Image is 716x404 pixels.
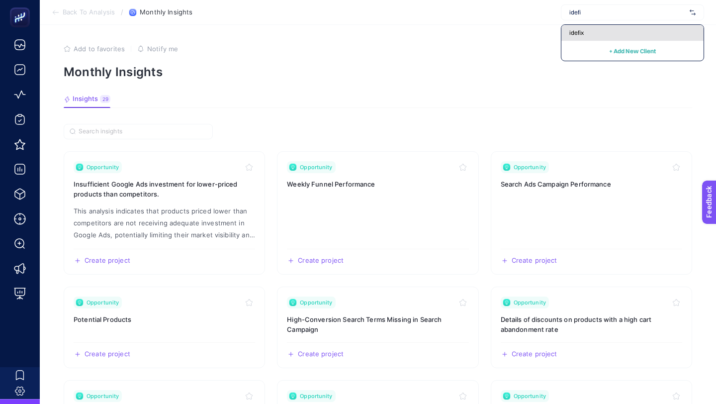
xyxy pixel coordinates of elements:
[74,45,125,53] span: Add to favorites
[63,8,115,16] span: Back To Analysis
[298,350,344,358] span: Create project
[300,163,332,171] span: Opportunity
[514,163,546,171] span: Opportunity
[514,392,546,400] span: Opportunity
[87,163,119,171] span: Opportunity
[491,151,692,275] a: View insight titled
[690,7,696,17] img: svg%3e
[298,257,344,265] span: Create project
[74,314,255,324] h3: Insight title
[670,390,682,402] button: Toggle favorite
[243,390,255,402] button: Toggle favorite
[287,350,344,358] button: Create a new project based on this insight
[73,95,98,103] span: Insights
[277,287,478,368] a: View insight titled
[100,95,110,103] div: 29
[457,297,469,308] button: Toggle favorite
[87,392,119,400] span: Opportunity
[277,151,478,275] a: View insight titled
[491,287,692,368] a: View insight titled
[64,45,125,53] button: Add to favorites
[501,350,557,358] button: Create a new project based on this insight
[609,45,656,57] button: + Add New Client
[569,8,686,16] input: www.suwen.com.tr
[670,297,682,308] button: Toggle favorite
[64,65,692,79] p: Monthly Insights
[74,257,130,265] button: Create a new project based on this insight
[287,179,468,189] h3: Insight title
[501,257,557,265] button: Create a new project based on this insight
[457,161,469,173] button: Toggle favorite
[514,299,546,306] span: Opportunity
[512,350,557,358] span: Create project
[147,45,178,53] span: Notify me
[501,179,682,189] h3: Insight title
[137,45,178,53] button: Notify me
[79,128,207,135] input: Search
[300,392,332,400] span: Opportunity
[512,257,557,265] span: Create project
[85,350,130,358] span: Create project
[287,314,468,334] h3: Insight title
[569,29,584,37] span: idefix
[6,3,38,11] span: Feedback
[501,314,682,334] h3: Insight title
[64,287,265,368] a: View insight titled
[457,390,469,402] button: Toggle favorite
[87,299,119,306] span: Opportunity
[64,151,265,275] a: View insight titled This analysis indicates that products priced lower than competitors are not r...
[85,257,130,265] span: Create project
[670,161,682,173] button: Toggle favorite
[74,205,255,241] p: Insight description
[74,179,255,199] h3: Insight title
[140,8,192,16] span: Monthly Insights
[243,297,255,308] button: Toggle favorite
[74,350,130,358] button: Create a new project based on this insight
[287,257,344,265] button: Create a new project based on this insight
[609,47,656,55] span: + Add New Client
[121,8,123,16] span: /
[243,161,255,173] button: Toggle favorite
[300,299,332,306] span: Opportunity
